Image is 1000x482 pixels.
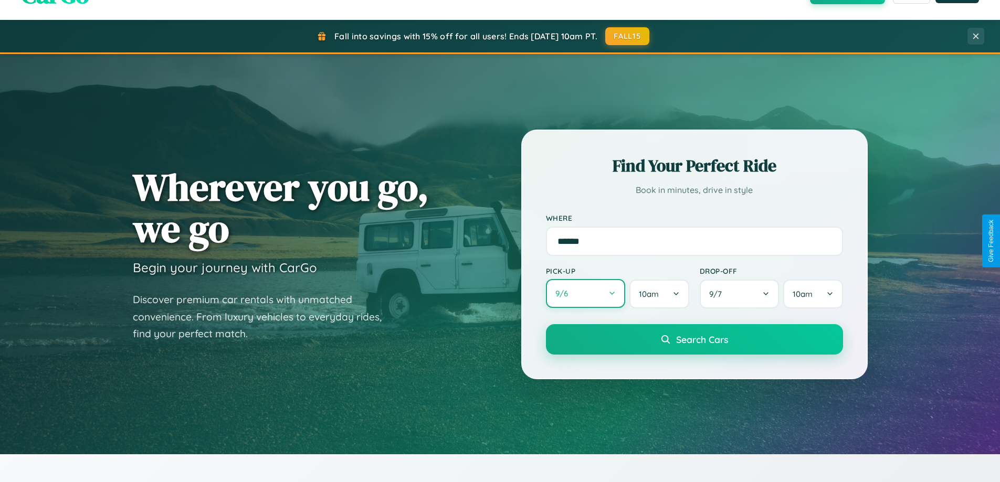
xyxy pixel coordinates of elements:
label: Pick-up [546,266,689,275]
div: Give Feedback [987,220,995,262]
button: FALL15 [605,27,649,45]
h2: Find Your Perfect Ride [546,154,843,177]
button: Search Cars [546,324,843,355]
button: 10am [629,280,689,308]
label: Where [546,213,843,222]
span: 10am [639,289,659,299]
span: 9 / 6 [555,288,573,298]
button: 10am [783,280,843,308]
span: Search Cars [676,334,728,345]
span: 9 / 7 [709,289,727,299]
h3: Begin your journey with CarGo [133,260,317,275]
p: Book in minutes, drive in style [546,183,843,198]
span: 10am [793,289,813,299]
button: 9/7 [700,280,780,308]
button: 9/6 [546,279,626,308]
span: Fall into savings with 15% off for all users! Ends [DATE] 10am PT. [334,31,597,41]
h1: Wherever you go, we go [133,166,429,249]
label: Drop-off [700,266,843,275]
p: Discover premium car rentals with unmatched convenience. From luxury vehicles to everyday rides, ... [133,291,395,342]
